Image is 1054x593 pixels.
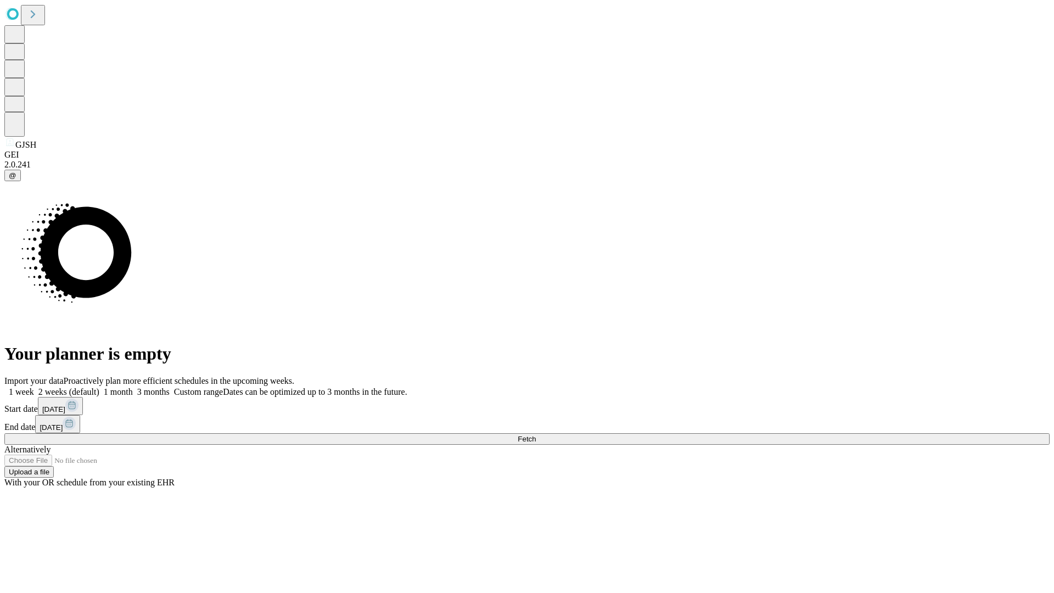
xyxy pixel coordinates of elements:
span: 1 week [9,387,34,396]
button: Fetch [4,433,1050,445]
div: End date [4,415,1050,433]
span: Import your data [4,376,64,385]
div: GEI [4,150,1050,160]
span: Custom range [174,387,223,396]
span: Fetch [518,435,536,443]
h1: Your planner is empty [4,344,1050,364]
span: Alternatively [4,445,51,454]
span: Dates can be optimized up to 3 months in the future. [223,387,407,396]
div: 2.0.241 [4,160,1050,170]
button: @ [4,170,21,181]
span: Proactively plan more efficient schedules in the upcoming weeks. [64,376,294,385]
span: 2 weeks (default) [38,387,99,396]
button: [DATE] [35,415,80,433]
button: [DATE] [38,397,83,415]
span: GJSH [15,140,36,149]
span: 1 month [104,387,133,396]
span: @ [9,171,16,180]
span: [DATE] [40,423,63,432]
span: [DATE] [42,405,65,413]
span: With your OR schedule from your existing EHR [4,478,175,487]
div: Start date [4,397,1050,415]
button: Upload a file [4,466,54,478]
span: 3 months [137,387,170,396]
